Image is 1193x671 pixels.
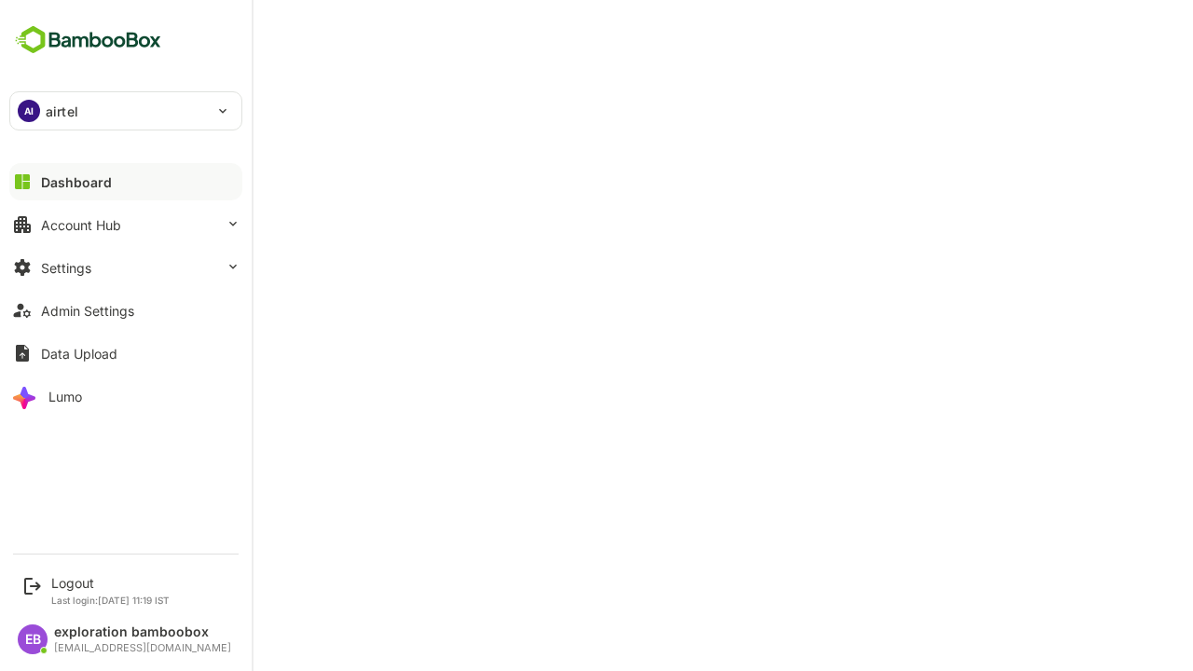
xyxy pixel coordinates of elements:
p: airtel [46,102,78,121]
div: EB [18,624,48,654]
div: [EMAIL_ADDRESS][DOMAIN_NAME] [54,642,231,654]
div: Settings [41,260,91,276]
div: Data Upload [41,346,117,362]
button: Dashboard [9,163,242,200]
div: AI [18,100,40,122]
div: Admin Settings [41,303,134,319]
div: AIairtel [10,92,241,130]
button: Data Upload [9,335,242,372]
button: Admin Settings [9,292,242,329]
button: Lumo [9,377,242,415]
button: Account Hub [9,206,242,243]
div: Account Hub [41,217,121,233]
div: Lumo [48,389,82,404]
div: Dashboard [41,174,112,190]
p: Last login: [DATE] 11:19 IST [51,595,170,606]
button: Settings [9,249,242,286]
div: Logout [51,575,170,591]
div: exploration bamboobox [54,624,231,640]
img: BambooboxFullLogoMark.5f36c76dfaba33ec1ec1367b70bb1252.svg [9,22,167,58]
